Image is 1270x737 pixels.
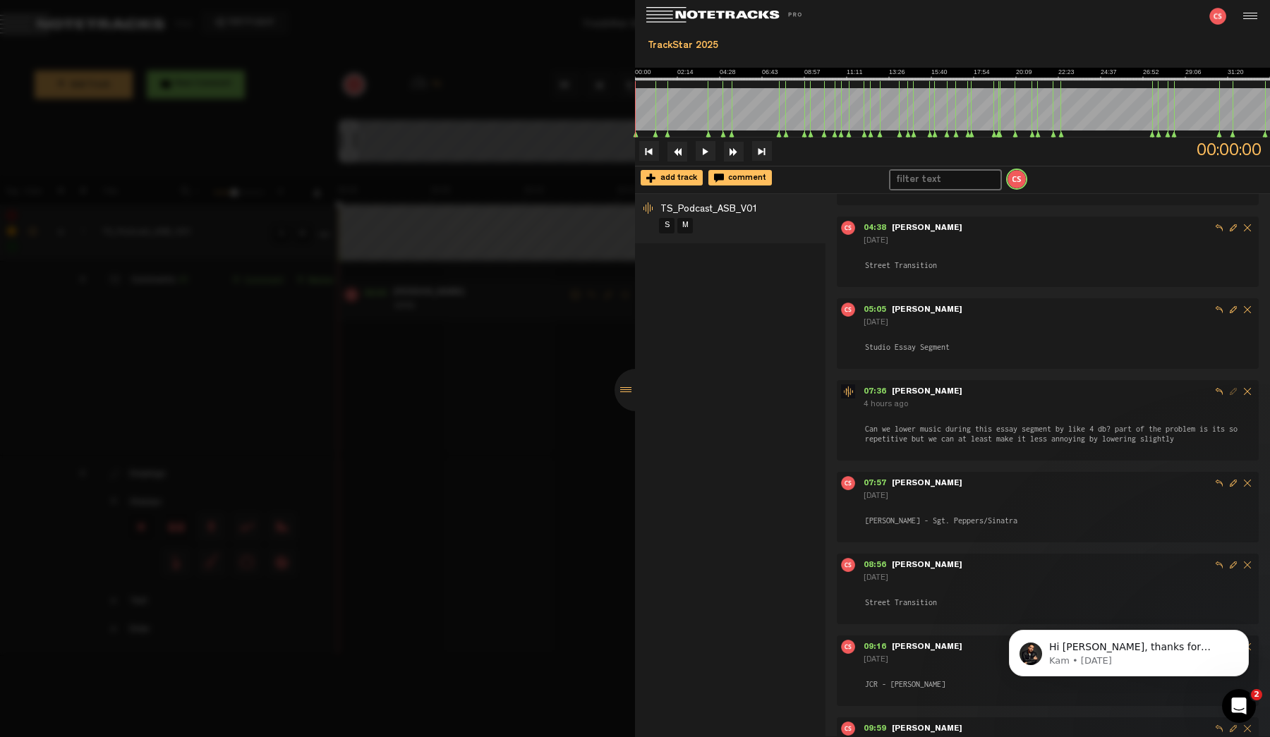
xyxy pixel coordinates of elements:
[1212,721,1226,736] span: Reply to comment
[1240,221,1254,235] span: Delete comment
[1212,221,1226,235] span: Reply to comment
[1240,476,1254,490] span: Delete comment
[841,721,855,736] img: letters
[892,643,962,652] span: [PERSON_NAME]
[641,34,1264,59] div: TrackStar 2025
[646,7,816,23] img: logo_white.svg
[841,303,855,317] img: letters
[1226,384,1240,398] span: Edit comment
[1240,303,1254,317] span: Delete comment
[841,221,855,235] img: letters
[841,384,855,398] img: star-track.png
[1226,721,1240,736] span: Edit comment
[841,640,855,654] img: letters
[864,237,888,245] span: [DATE]
[841,558,855,572] img: letters
[656,174,697,183] span: add track
[1006,169,1027,190] img: letters
[864,514,1019,527] span: [PERSON_NAME] - Sgt. Peppers/Sinatra
[864,678,947,690] span: JCR - [PERSON_NAME]
[864,561,892,570] span: 08:56
[635,68,1270,80] img: ruler
[864,656,888,664] span: [DATE]
[1226,558,1240,572] span: Edit comment
[677,218,693,233] a: M
[1240,384,1254,398] span: Delete comment
[892,224,962,233] span: [PERSON_NAME]
[864,319,888,327] span: [DATE]
[1222,689,1256,723] iframe: Intercom live chat
[1226,221,1240,235] span: Edit comment
[892,388,962,396] span: [PERSON_NAME]
[864,725,892,733] span: 09:59
[892,725,962,733] span: [PERSON_NAME]
[841,476,855,490] img: letters
[1212,303,1226,317] span: Reply to comment
[1006,169,1027,190] li: {{ collab.name_first }} {{ collab.name_last }}
[1226,476,1240,490] span: Edit comment
[988,600,1270,699] iframe: Intercom notifications message
[864,306,892,315] span: 05:05
[864,224,892,233] span: 04:38
[890,171,987,189] input: filter text
[1209,8,1226,25] img: letters
[1226,303,1240,317] span: Edit comment
[864,492,888,501] span: [DATE]
[892,480,962,488] span: [PERSON_NAME]
[659,218,675,233] a: S
[864,388,892,396] span: 07:36
[864,401,908,409] span: 4 hours ago
[864,480,892,488] span: 07:57
[864,341,951,353] span: Studio Essay Segment
[708,170,772,185] div: comment
[864,643,892,652] span: 09:16
[660,205,758,214] span: TS_Podcast_ASB_V01
[1240,558,1254,572] span: Delete comment
[1251,689,1262,700] span: 2
[864,259,938,272] span: Street Transition
[892,306,962,315] span: [PERSON_NAME]
[724,174,766,183] span: comment
[864,596,938,609] span: Street Transition
[864,422,1254,445] span: Can we lower music during this essay segment by like 4 db? part of the problem is its so repetiti...
[641,170,703,185] div: add track
[864,574,888,583] span: [DATE]
[1240,721,1254,736] span: Delete comment
[1212,476,1226,490] span: Reply to comment
[1197,138,1270,164] span: 00:00:00
[892,561,962,570] span: [PERSON_NAME]
[1212,558,1226,572] span: Reply to comment
[1212,384,1226,398] span: Reply to comment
